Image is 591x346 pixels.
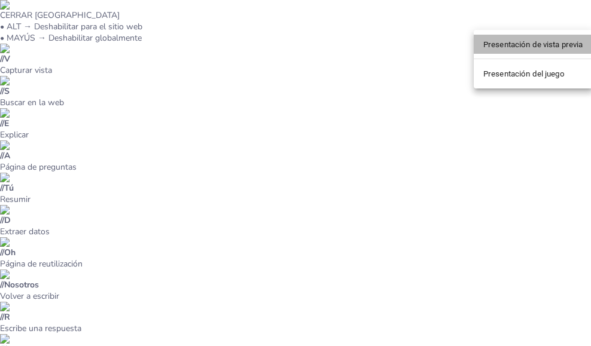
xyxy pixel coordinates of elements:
[4,311,10,323] font: R
[4,215,11,226] font: D
[4,118,9,129] font: E
[4,182,14,194] font: Tú
[4,85,10,97] font: S
[4,279,39,290] font: Nosotros
[4,53,10,65] font: V
[4,247,16,258] font: Oh
[4,150,10,161] font: A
